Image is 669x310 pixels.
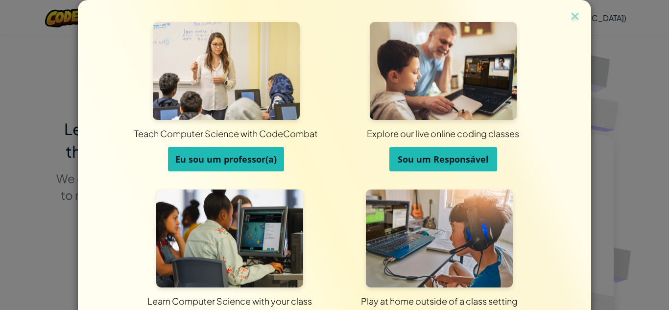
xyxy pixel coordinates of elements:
img: For Educators [153,22,300,120]
img: For Parents [370,22,517,120]
img: For Students [156,190,303,287]
span: Sou um Responsável [398,153,489,165]
img: For Individuals [366,190,513,287]
button: Eu sou um professor(a) [168,147,284,171]
img: close icon [569,10,581,24]
span: Eu sou um professor(a) [175,153,277,165]
button: Sou um Responsável [389,147,497,171]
